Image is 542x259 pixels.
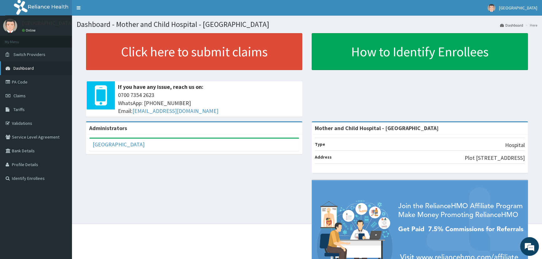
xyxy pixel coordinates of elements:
div: Chat with us now [33,35,105,43]
strong: Mother and Child Hospital - [GEOGRAPHIC_DATA] [315,124,439,132]
a: Click here to submit claims [86,33,302,70]
b: Administrators [89,124,127,132]
span: Dashboard [13,65,34,71]
span: 0700 7354 2623 WhatsApp: [PHONE_NUMBER] Email: [118,91,299,115]
b: If you have any issue, reach us on: [118,83,203,90]
a: Dashboard [500,23,523,28]
span: [GEOGRAPHIC_DATA] [499,5,537,11]
span: We're online! [36,79,86,142]
a: How to Identify Enrollees [312,33,528,70]
p: [GEOGRAPHIC_DATA] [22,20,74,26]
a: [GEOGRAPHIC_DATA] [93,141,145,148]
span: Tariffs [13,107,25,112]
p: Hospital [505,141,525,149]
a: [EMAIL_ADDRESS][DOMAIN_NAME] [132,107,218,114]
span: Claims [13,93,26,99]
a: Online [22,28,37,33]
p: Plot [STREET_ADDRESS] [465,154,525,162]
h1: Dashboard - Mother and Child Hospital - [GEOGRAPHIC_DATA] [77,20,537,28]
img: d_794563401_company_1708531726252_794563401 [12,31,25,47]
b: Address [315,154,332,160]
li: Here [524,23,537,28]
div: Minimize live chat window [103,3,118,18]
img: User Image [488,4,495,12]
b: Type [315,141,325,147]
img: User Image [3,19,17,33]
textarea: Type your message and hit 'Enter' [3,171,119,193]
span: Switch Providers [13,52,45,57]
